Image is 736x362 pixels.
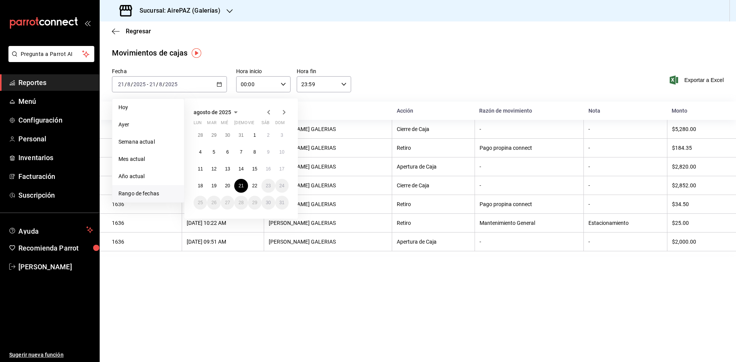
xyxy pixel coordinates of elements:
abbr: domingo [275,120,285,128]
th: Empleado [264,102,392,120]
button: 29 de julio de 2025 [207,128,220,142]
span: Facturación [18,171,93,182]
button: 6 de agosto de 2025 [221,145,234,159]
a: Pregunta a Parrot AI [5,56,94,64]
div: - [588,145,662,151]
abbr: 8 de agosto de 2025 [253,149,256,155]
img: Tooltip marker [192,48,201,58]
button: 17 de agosto de 2025 [275,162,289,176]
span: Configuración [18,115,93,125]
button: 7 de agosto de 2025 [234,145,248,159]
button: Regresar [112,28,151,35]
div: [PERSON_NAME] GALERIAS [269,239,388,245]
span: Hoy [118,103,178,111]
abbr: 29 de agosto de 2025 [252,200,257,205]
div: $34.50 [672,201,724,207]
button: 19 de agosto de 2025 [207,179,220,193]
div: Cierre de Caja [397,126,470,132]
div: $184.35 [672,145,724,151]
button: open_drawer_menu [84,20,90,26]
abbr: 2 de agosto de 2025 [267,133,269,138]
div: [PERSON_NAME] GALERIAS [269,164,388,170]
abbr: 5 de agosto de 2025 [213,149,215,155]
span: / [156,81,158,87]
abbr: lunes [194,120,202,128]
div: Estacionamiento [588,220,662,226]
label: Hora fin [297,69,351,74]
div: - [480,182,579,188]
abbr: 10 de agosto de 2025 [279,149,284,155]
div: [PERSON_NAME] GALERIAS [269,220,388,226]
div: - [480,126,579,132]
abbr: 18 de agosto de 2025 [198,183,203,188]
abbr: 3 de agosto de 2025 [281,133,283,138]
div: Cierre de Caja [397,182,470,188]
input: -- [149,81,156,87]
span: Exportar a Excel [671,75,724,85]
div: Movimientos de cajas [112,47,188,59]
div: $2,852.00 [672,182,724,188]
abbr: 23 de agosto de 2025 [266,183,271,188]
button: 4 de agosto de 2025 [194,145,207,159]
th: Razón de movimiento [475,102,583,120]
div: 1636 [112,239,177,245]
span: Ayuda [18,225,83,234]
span: Reportes [18,77,93,88]
div: - [588,182,662,188]
abbr: 30 de agosto de 2025 [266,200,271,205]
div: $25.00 [672,220,724,226]
div: - [588,164,662,170]
button: 3 de agosto de 2025 [275,128,289,142]
span: Semana actual [118,138,178,146]
div: 1636 [112,220,177,226]
abbr: 26 de agosto de 2025 [211,200,216,205]
button: 27 de agosto de 2025 [221,196,234,210]
div: Retiro [397,145,470,151]
button: 9 de agosto de 2025 [261,145,275,159]
div: - [588,126,662,132]
span: Personal [18,134,93,144]
span: / [131,81,133,87]
span: - [147,81,148,87]
button: 12 de agosto de 2025 [207,162,220,176]
span: Año actual [118,172,178,180]
th: Corte de caja [100,102,182,120]
abbr: 24 de agosto de 2025 [279,183,284,188]
button: 23 de agosto de 2025 [261,179,275,193]
span: agosto de 2025 [194,109,231,115]
button: 29 de agosto de 2025 [248,196,261,210]
button: 31 de julio de 2025 [234,128,248,142]
button: 2 de agosto de 2025 [261,128,275,142]
label: Hora inicio [236,69,291,74]
button: 25 de agosto de 2025 [194,196,207,210]
abbr: martes [207,120,216,128]
input: ---- [165,81,178,87]
abbr: 19 de agosto de 2025 [211,183,216,188]
button: 20 de agosto de 2025 [221,179,234,193]
span: Inventarios [18,152,93,163]
span: Mes actual [118,155,178,163]
th: Acción [392,102,475,120]
abbr: 7 de agosto de 2025 [240,149,243,155]
button: agosto de 2025 [194,108,240,117]
span: / [125,81,127,87]
div: [PERSON_NAME] GALERIAS [269,126,388,132]
abbr: 22 de agosto de 2025 [252,183,257,188]
span: [PERSON_NAME] [18,262,93,272]
span: Menú [18,96,93,106]
abbr: sábado [261,120,269,128]
div: Retiro [397,220,470,226]
abbr: 12 de agosto de 2025 [211,166,216,172]
abbr: 29 de julio de 2025 [211,133,216,138]
button: Pregunta a Parrot AI [8,46,94,62]
abbr: 1 de agosto de 2025 [253,133,256,138]
th: Nota [584,102,667,120]
div: $2,820.00 [672,164,724,170]
h3: Sucursal: AirePAZ (Galerías) [133,6,220,15]
div: - [588,239,662,245]
div: $2,000.00 [672,239,724,245]
button: 28 de agosto de 2025 [234,196,248,210]
abbr: 4 de agosto de 2025 [199,149,202,155]
abbr: 27 de agosto de 2025 [225,200,230,205]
